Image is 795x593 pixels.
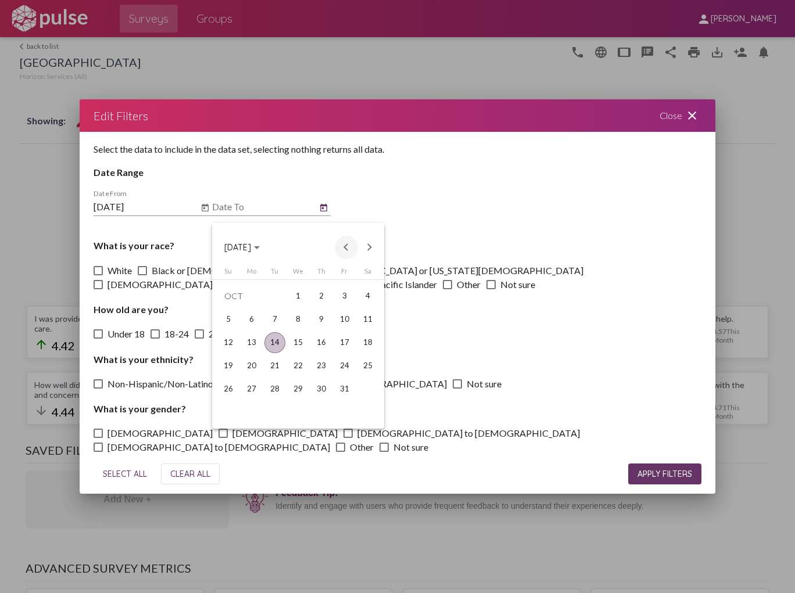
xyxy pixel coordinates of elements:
div: 1 [288,286,309,307]
td: October 1, 2025 [287,285,310,308]
th: Sunday [217,267,240,279]
div: 26 [218,379,239,400]
td: October 17, 2025 [333,331,356,354]
div: 22 [288,355,309,376]
td: October 7, 2025 [263,308,287,331]
th: Wednesday [287,267,310,279]
th: Thursday [310,267,333,279]
th: Saturday [356,267,379,279]
td: October 24, 2025 [333,354,356,378]
button: Choose month and year [215,236,269,259]
div: 6 [241,309,262,330]
td: October 20, 2025 [240,354,263,378]
div: 20 [241,355,262,376]
td: OCT [217,285,287,308]
td: October 14, 2025 [263,331,287,354]
span: [DATE] [224,243,251,253]
div: 11 [357,309,378,330]
div: 19 [218,355,239,376]
div: 2 [311,286,332,307]
div: 4 [357,286,378,307]
div: 7 [264,309,285,330]
button: Next month [358,236,381,259]
td: October 18, 2025 [356,331,379,354]
td: October 19, 2025 [217,354,240,378]
td: October 29, 2025 [287,378,310,401]
th: Monday [240,267,263,279]
div: 9 [311,309,332,330]
td: October 28, 2025 [263,378,287,401]
td: October 30, 2025 [310,378,333,401]
div: 31 [334,379,355,400]
div: 16 [311,332,332,353]
td: October 27, 2025 [240,378,263,401]
th: Tuesday [263,267,287,279]
td: October 3, 2025 [333,285,356,308]
div: 21 [264,355,285,376]
td: October 21, 2025 [263,354,287,378]
div: 30 [311,379,332,400]
div: 14 [264,332,285,353]
td: October 4, 2025 [356,285,379,308]
td: October 16, 2025 [310,331,333,354]
div: 5 [218,309,239,330]
div: 29 [288,379,309,400]
td: October 2, 2025 [310,285,333,308]
td: October 9, 2025 [310,308,333,331]
td: October 31, 2025 [333,378,356,401]
td: October 22, 2025 [287,354,310,378]
td: October 12, 2025 [217,331,240,354]
td: October 8, 2025 [287,308,310,331]
td: October 10, 2025 [333,308,356,331]
td: October 6, 2025 [240,308,263,331]
div: 18 [357,332,378,353]
button: Previous month [335,236,358,259]
td: October 13, 2025 [240,331,263,354]
td: October 11, 2025 [356,308,379,331]
td: October 25, 2025 [356,354,379,378]
div: 17 [334,332,355,353]
div: 25 [357,355,378,376]
div: 15 [288,332,309,353]
div: 3 [334,286,355,307]
div: 27 [241,379,262,400]
div: 8 [288,309,309,330]
td: October 26, 2025 [217,378,240,401]
td: October 23, 2025 [310,354,333,378]
div: 13 [241,332,262,353]
div: 24 [334,355,355,376]
th: Friday [333,267,356,279]
td: October 5, 2025 [217,308,240,331]
div: 10 [334,309,355,330]
div: 23 [311,355,332,376]
div: 28 [264,379,285,400]
div: 12 [218,332,239,353]
td: October 15, 2025 [287,331,310,354]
